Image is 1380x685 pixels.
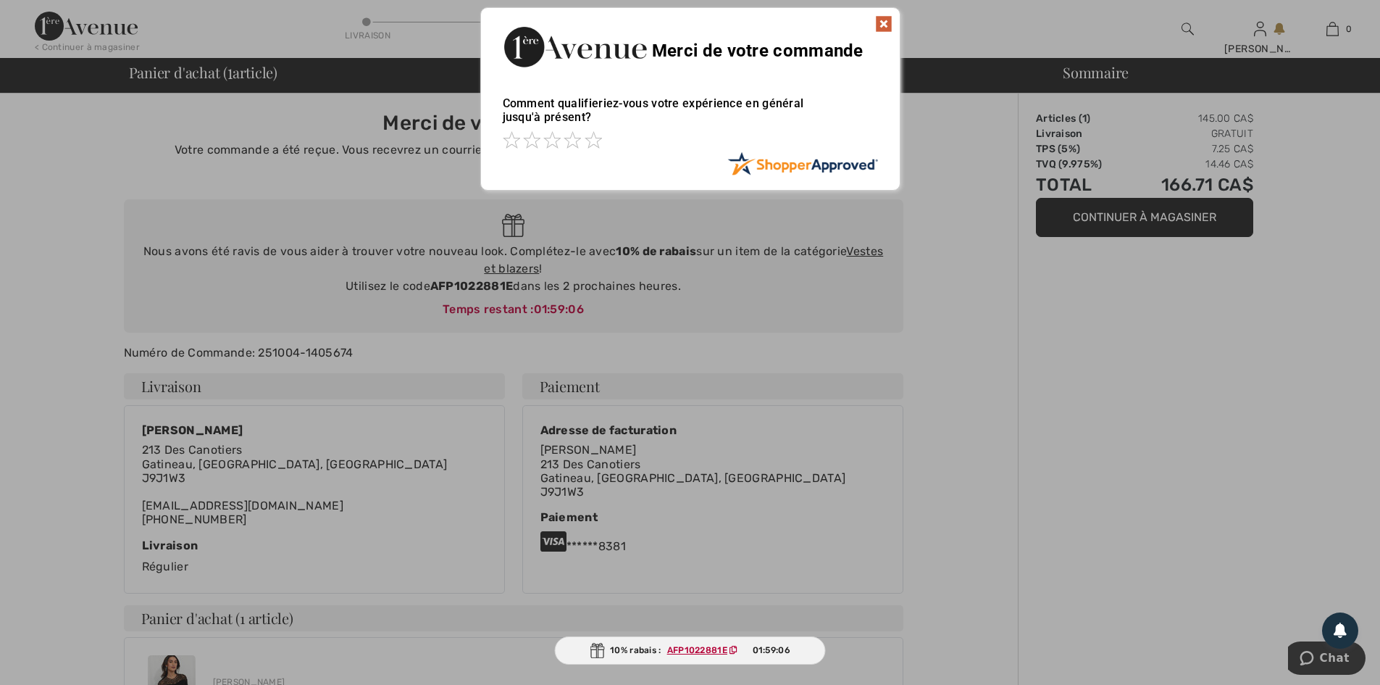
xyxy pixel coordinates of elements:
span: Chat [32,10,62,23]
img: Gift.svg [590,643,604,658]
span: 01:59:06 [753,644,790,657]
div: Comment qualifieriez-vous votre expérience en général jusqu'à présent? [503,82,878,151]
img: x [875,15,892,33]
span: Merci de votre commande [652,41,863,61]
ins: AFP1022881E [667,645,727,655]
img: Merci de votre commande [503,22,648,71]
div: 10% rabais : [554,636,826,665]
